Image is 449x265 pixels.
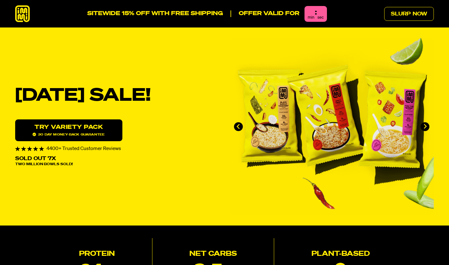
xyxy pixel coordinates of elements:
div: : [315,9,317,16]
li: 1 of 4 [230,38,434,215]
span: Two Million Bowls Sold! [15,163,73,166]
span: min [308,15,314,20]
p: Offer valid for [231,10,299,17]
button: Next slide [421,122,429,131]
button: Go to last slide [234,122,243,131]
div: 4400+ Trusted Customer Reviews [15,146,219,151]
p: SITEWIDE 15% OFF WITH FREE SHIPPING [87,10,223,17]
h1: [DATE] SALE! [15,87,219,105]
p: Sold Out 7X [15,156,56,161]
h2: Net Carbs [189,251,237,258]
h2: Plant-based [311,251,370,258]
div: immi slideshow [230,38,434,215]
a: Try variety Pack30 day money-back guarantee [15,119,122,141]
h2: Protein [79,251,115,258]
span: 30 day money-back guarantee [33,133,105,136]
a: Slurp Now [384,7,434,21]
span: sec [317,15,324,20]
